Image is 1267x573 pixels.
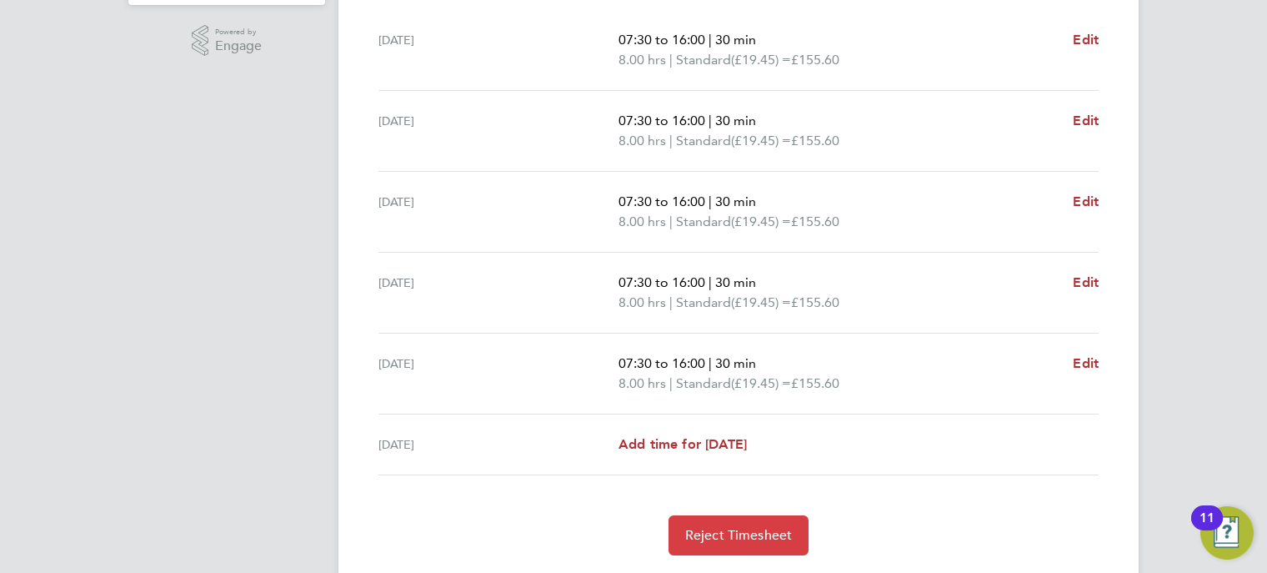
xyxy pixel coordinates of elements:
[618,294,666,310] span: 8.00 hrs
[669,133,673,148] span: |
[669,294,673,310] span: |
[215,39,262,53] span: Engage
[618,32,705,48] span: 07:30 to 16:00
[618,113,705,128] span: 07:30 to 16:00
[731,294,791,310] span: (£19.45) =
[676,293,731,313] span: Standard
[731,52,791,68] span: (£19.45) =
[731,375,791,391] span: (£19.45) =
[1073,354,1099,374] a: Edit
[676,131,731,151] span: Standard
[715,355,756,371] span: 30 min
[618,435,747,455] a: Add time for [DATE]
[669,214,673,229] span: |
[618,133,666,148] span: 8.00 hrs
[669,52,673,68] span: |
[709,113,712,128] span: |
[676,374,731,394] span: Standard
[1073,355,1099,371] span: Edit
[378,111,618,151] div: [DATE]
[709,274,712,290] span: |
[715,113,756,128] span: 30 min
[378,435,618,455] div: [DATE]
[378,30,618,70] div: [DATE]
[791,294,839,310] span: £155.60
[791,375,839,391] span: £155.60
[1073,111,1099,131] a: Edit
[669,375,673,391] span: |
[215,25,262,39] span: Powered by
[618,274,705,290] span: 07:30 to 16:00
[1073,30,1099,50] a: Edit
[731,214,791,229] span: (£19.45) =
[618,52,666,68] span: 8.00 hrs
[1073,274,1099,290] span: Edit
[618,375,666,391] span: 8.00 hrs
[791,214,839,229] span: £155.60
[715,194,756,209] span: 30 min
[192,25,263,57] a: Powered byEngage
[791,52,839,68] span: £155.60
[378,192,618,232] div: [DATE]
[1073,192,1099,212] a: Edit
[1199,518,1214,540] div: 11
[669,515,809,555] button: Reject Timesheet
[1073,32,1099,48] span: Edit
[791,133,839,148] span: £155.60
[618,355,705,371] span: 07:30 to 16:00
[1073,113,1099,128] span: Edit
[1073,194,1099,209] span: Edit
[378,273,618,313] div: [DATE]
[676,212,731,232] span: Standard
[731,133,791,148] span: (£19.45) =
[618,436,747,452] span: Add time for [DATE]
[715,274,756,290] span: 30 min
[1073,273,1099,293] a: Edit
[676,50,731,70] span: Standard
[715,32,756,48] span: 30 min
[709,355,712,371] span: |
[618,214,666,229] span: 8.00 hrs
[1200,506,1254,560] button: Open Resource Center, 11 new notifications
[618,194,705,209] span: 07:30 to 16:00
[709,32,712,48] span: |
[685,527,793,544] span: Reject Timesheet
[378,354,618,394] div: [DATE]
[709,194,712,209] span: |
